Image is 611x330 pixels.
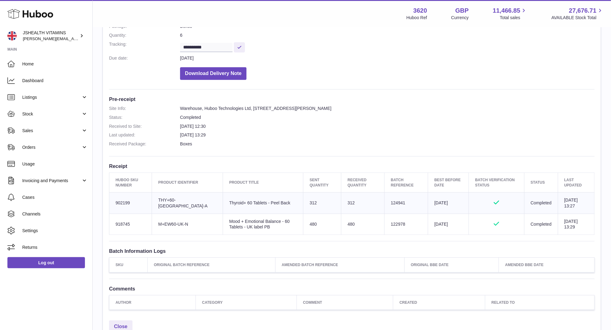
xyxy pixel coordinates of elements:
[152,192,223,214] td: THY+60-[GEOGRAPHIC_DATA]-A
[180,115,595,120] dd: Completed
[524,192,558,214] td: Completed
[22,228,88,234] span: Settings
[109,173,152,192] th: Huboo SKU Number
[428,173,469,192] th: Best Before Date
[7,31,17,40] img: francesca@jshealthvitamins.com
[109,248,595,254] h3: Batch Information Logs
[22,178,81,184] span: Invoicing and Payments
[22,94,81,100] span: Listings
[551,15,604,21] span: AVAILABLE Stock Total
[109,295,196,310] th: Author
[385,173,428,192] th: Batch Reference
[109,123,180,129] dt: Received to Site:
[341,192,385,214] td: 312
[341,214,385,235] td: 480
[551,6,604,21] a: 27,676.71 AVAILABLE Stock Total
[341,173,385,192] th: Received Quantity
[500,15,527,21] span: Total sales
[180,123,595,129] dd: [DATE] 12:30
[22,194,88,200] span: Cases
[22,78,88,84] span: Dashboard
[469,173,525,192] th: Batch Verification Status
[428,192,469,214] td: [DATE]
[558,214,594,235] td: [DATE] 13:29
[22,244,88,250] span: Returns
[569,6,596,15] span: 27,676.71
[22,61,88,67] span: Home
[7,257,85,268] a: Log out
[109,285,595,292] h3: Comments
[109,141,180,147] dt: Received Package:
[152,173,223,192] th: Product Identifier
[109,96,595,102] h3: Pre-receipt
[385,192,428,214] td: 124941
[180,132,595,138] dd: [DATE] 13:29
[180,106,595,111] dd: Warehouse, Huboo Technologies Ltd, [STREET_ADDRESS][PERSON_NAME]
[23,30,78,42] div: JSHEALTH VITAMINS
[303,192,341,214] td: 312
[303,214,341,235] td: 480
[223,192,303,214] td: Thyroid+ 60 Tablets - Peel Back
[180,32,595,38] dd: 6
[23,36,124,41] span: [PERSON_NAME][EMAIL_ADDRESS][DOMAIN_NAME]
[223,173,303,192] th: Product title
[109,115,180,120] dt: Status:
[109,55,180,61] dt: Due date:
[493,6,520,15] span: 11,466.85
[22,111,81,117] span: Stock
[22,128,81,134] span: Sales
[413,6,427,15] strong: 3620
[428,214,469,235] td: [DATE]
[405,258,499,272] th: Original BBE Date
[22,161,88,167] span: Usage
[493,6,527,21] a: 11,466.85 Total sales
[109,163,595,169] h3: Receipt
[485,295,595,310] th: Related to
[22,211,88,217] span: Channels
[393,295,485,310] th: Created
[558,192,594,214] td: [DATE] 13:27
[180,55,595,61] dd: [DATE]
[109,41,180,52] dt: Tracking:
[109,258,148,272] th: SKU
[196,295,297,310] th: Category
[407,15,427,21] div: Huboo Ref
[109,106,180,111] dt: Site Info:
[223,214,303,235] td: Mood + Emotional Balance - 60 Tablets - UK label PB
[303,173,341,192] th: Sent Quantity
[558,173,594,192] th: Last updated
[451,15,469,21] div: Currency
[109,214,152,235] td: 918745
[109,132,180,138] dt: Last updated:
[180,67,247,80] button: Download Delivery Note
[276,258,405,272] th: Amended Batch Reference
[524,173,558,192] th: Status
[385,214,428,235] td: 122978
[152,214,223,235] td: M+EW60-UK-N
[109,192,152,214] td: 902199
[180,141,595,147] dd: Boxes
[109,32,180,38] dt: Quantity:
[148,258,276,272] th: Original Batch Reference
[524,214,558,235] td: Completed
[499,258,595,272] th: Amended BBE Date
[455,6,469,15] strong: GBP
[22,144,81,150] span: Orders
[297,295,393,310] th: Comment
